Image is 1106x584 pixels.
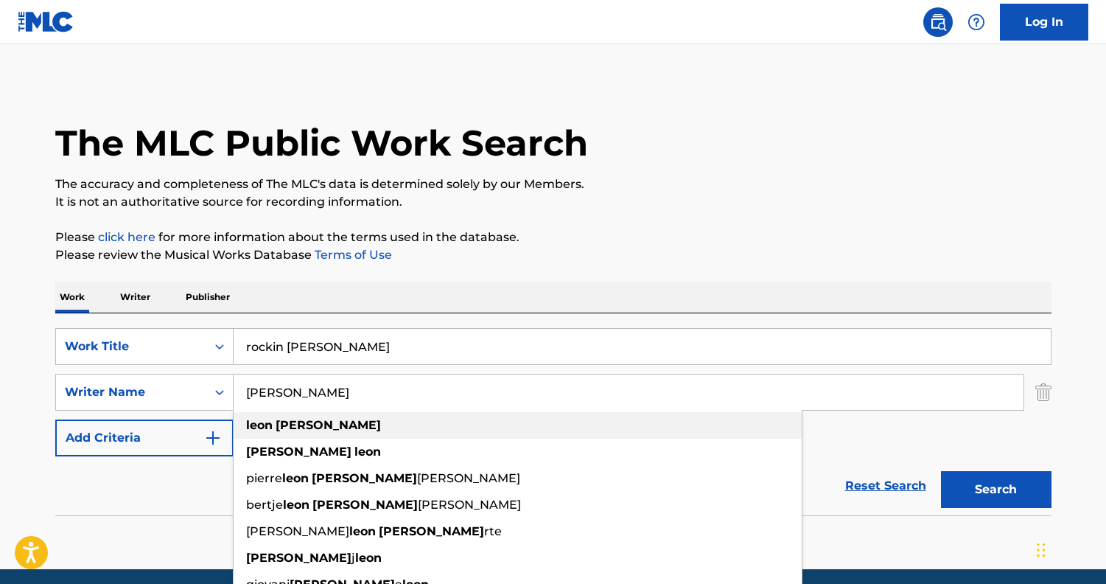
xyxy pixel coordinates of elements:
[276,418,381,432] strong: [PERSON_NAME]
[116,282,155,313] p: Writer
[1037,528,1046,572] div: Drag
[1035,374,1051,411] img: Delete Criterion
[55,246,1051,264] p: Please review the Musical Works Database
[484,524,502,538] span: rte
[204,429,222,447] img: 9d2ae6d4665cec9f34b9.svg
[417,471,520,485] span: [PERSON_NAME]
[312,471,417,485] strong: [PERSON_NAME]
[246,445,351,459] strong: [PERSON_NAME]
[246,551,351,565] strong: [PERSON_NAME]
[312,498,418,512] strong: [PERSON_NAME]
[349,524,376,538] strong: leon
[967,13,985,31] img: help
[65,383,197,401] div: Writer Name
[282,471,309,485] strong: leon
[418,498,521,512] span: [PERSON_NAME]
[1000,4,1088,41] a: Log In
[246,418,273,432] strong: leon
[55,121,588,165] h1: The MLC Public Work Search
[1032,513,1106,584] iframe: Chat Widget
[55,175,1051,193] p: The accuracy and completeness of The MLC's data is determined solely by our Members.
[55,229,1051,246] p: Please for more information about the terms used in the database.
[65,338,197,355] div: Work Title
[18,11,74,32] img: MLC Logo
[312,248,392,262] a: Terms of Use
[355,551,382,565] strong: leon
[98,230,155,244] a: click here
[55,420,234,456] button: Add Criteria
[941,471,1051,508] button: Search
[351,551,355,565] span: j
[55,282,89,313] p: Work
[929,13,947,31] img: search
[246,524,349,538] span: [PERSON_NAME]
[246,498,283,512] span: bertje
[962,7,991,37] div: Help
[379,524,484,538] strong: [PERSON_NAME]
[354,445,381,459] strong: leon
[838,470,934,502] a: Reset Search
[55,193,1051,211] p: It is not an authoritative source for recording information.
[55,328,1051,515] form: Search Form
[283,498,309,512] strong: leon
[246,471,282,485] span: pierre
[923,7,953,37] a: Public Search
[181,282,234,313] p: Publisher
